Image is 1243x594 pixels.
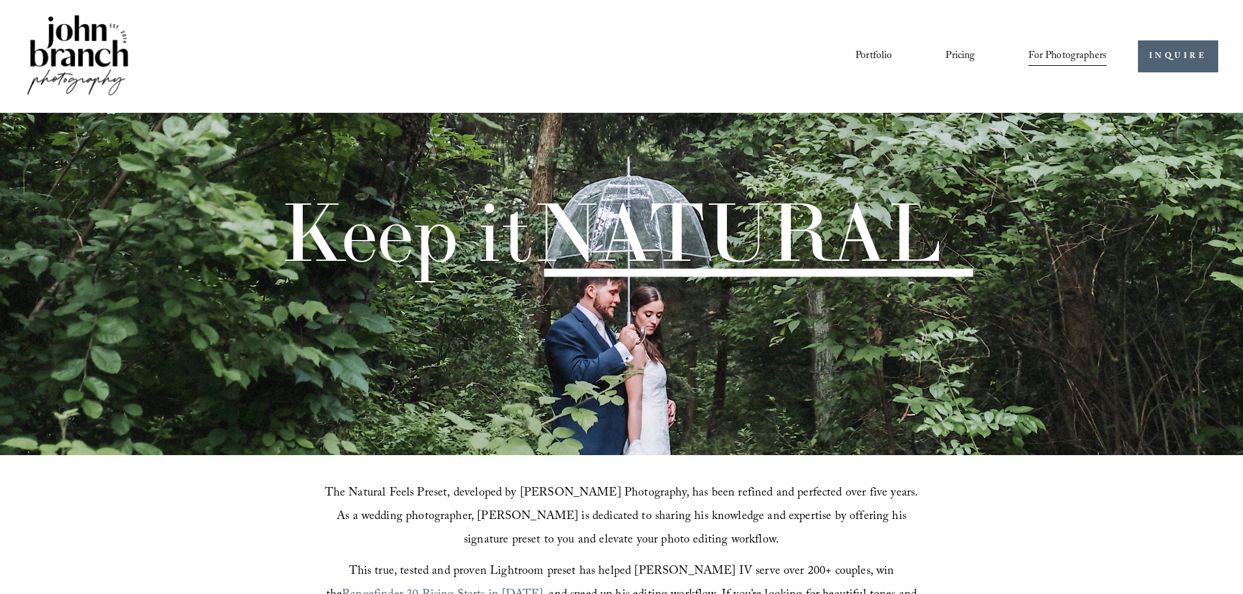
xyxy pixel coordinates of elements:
[532,181,942,283] span: NATURAL
[855,45,892,67] a: Portfolio
[945,45,975,67] a: Pricing
[1028,46,1107,67] span: For Photographers
[1028,45,1107,67] a: folder dropdown
[280,192,942,273] h1: Keep it
[25,12,130,100] img: John Branch IV Photography
[325,484,922,551] span: The Natural Feels Preset, developed by [PERSON_NAME] Photography, has been refined and perfected ...
[1138,40,1218,72] a: INQUIRE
